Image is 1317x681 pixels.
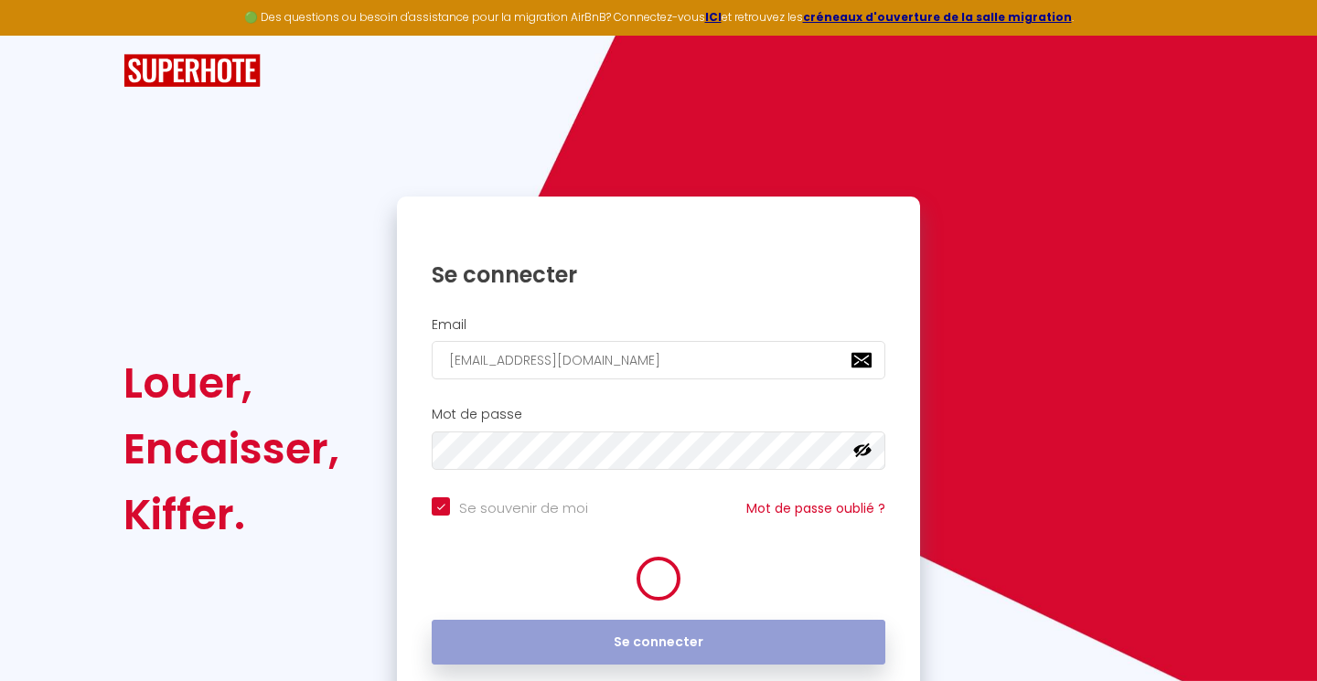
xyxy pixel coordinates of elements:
a: Mot de passe oublié ? [746,499,885,517]
button: Ouvrir le widget de chat LiveChat [15,7,70,62]
h2: Mot de passe [432,407,885,422]
input: Ton Email [432,341,885,379]
h2: Email [432,317,885,333]
img: SuperHote logo [123,54,261,88]
div: Louer, [123,350,339,416]
a: ICI [705,9,722,25]
h1: Se connecter [432,261,885,289]
button: Se connecter [432,620,885,665]
div: Kiffer. [123,482,339,548]
a: créneaux d'ouverture de la salle migration [803,9,1072,25]
div: Encaisser, [123,416,339,482]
